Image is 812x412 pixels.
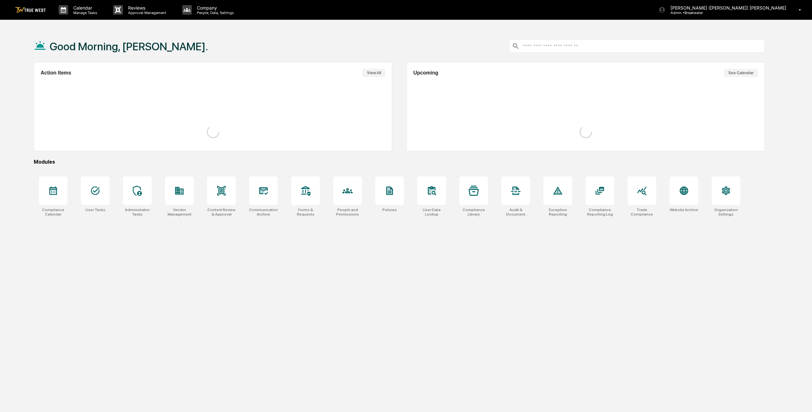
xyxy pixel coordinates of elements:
div: User Data Lookup [417,208,446,217]
p: People, Data, Settings [192,11,237,15]
div: People and Permissions [333,208,362,217]
div: Compliance Reporting Log [586,208,614,217]
div: Trade Compliance [628,208,656,217]
p: Reviews [123,5,169,11]
div: User Tasks [85,208,105,212]
button: View All [363,69,385,77]
div: Compliance Library [459,208,488,217]
p: Admin • Breakwater [665,11,725,15]
h1: Good Morning, [PERSON_NAME]. [50,40,208,53]
div: Policies [382,208,397,212]
div: Website Archive [670,208,698,212]
div: Vendor Management [165,208,194,217]
div: Exception Reporting [543,208,572,217]
div: Modules [34,159,765,165]
p: Company [192,5,237,11]
p: Calendar [68,5,100,11]
p: [PERSON_NAME] ([PERSON_NAME]) [PERSON_NAME] [665,5,789,11]
div: Content Review & Approval [207,208,236,217]
div: Administrator Tasks [123,208,152,217]
div: Audit & Document Logs [501,208,530,217]
p: Approval Management [123,11,169,15]
button: See Calendar [724,69,758,77]
img: logo [15,7,46,13]
div: Organization Settings [712,208,740,217]
div: Compliance Calendar [39,208,68,217]
h2: Upcoming [413,70,438,76]
div: Forms & Requests [291,208,320,217]
div: Communications Archive [249,208,278,217]
h2: Action Items [40,70,71,76]
p: Manage Tasks [68,11,100,15]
